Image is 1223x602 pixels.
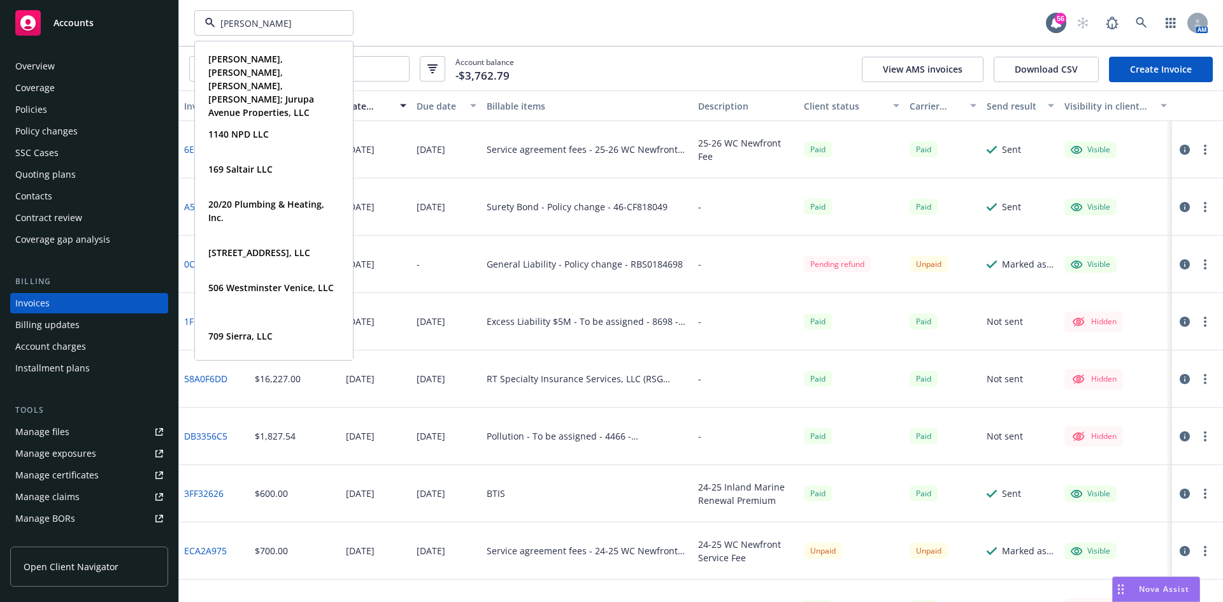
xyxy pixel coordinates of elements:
span: Account balance [455,57,514,80]
div: [DATE] [346,315,375,328]
a: Contacts [10,186,168,206]
div: 24-25 WC Newfront Service Fee [698,538,794,564]
a: Summary of insurance [10,530,168,550]
div: - [698,200,701,213]
div: [DATE] [417,544,445,557]
a: Manage files [10,422,168,442]
div: Visible [1071,259,1110,270]
div: Tools [10,404,168,417]
span: Open Client Navigator [24,560,118,573]
div: Paid [804,485,832,501]
div: Invoices [15,293,50,313]
a: 6EB406DB [184,143,227,156]
button: Nova Assist [1112,577,1200,602]
a: Switch app [1158,10,1184,36]
div: Visible [1071,488,1110,499]
div: $1,827.54 [255,429,296,443]
button: Description [693,90,799,121]
div: [DATE] [346,429,375,443]
div: Overview [15,56,55,76]
div: Summary of insurance [15,530,112,550]
span: Nova Assist [1139,584,1189,594]
div: BTIS [487,487,505,500]
div: Drag to move [1113,577,1129,601]
div: Sent [1002,200,1021,213]
div: Paid [804,371,832,387]
div: Marked as sent [1002,257,1054,271]
div: Client status [804,99,885,113]
a: Accounts [10,5,168,41]
strong: 506 Westminster Venice, LLC [208,282,334,294]
div: Paid [910,371,938,387]
a: Overview [10,56,168,76]
div: Coverage gap analysis [15,229,110,250]
span: Manage exposures [10,443,168,464]
div: Paid [804,428,832,444]
button: Send result [982,90,1059,121]
div: Unpaid [910,543,948,559]
div: Policy changes [15,121,78,141]
a: Create Invoice [1109,57,1213,82]
div: [DATE] [346,487,375,500]
button: Client status [799,90,905,121]
div: Installment plans [15,358,90,378]
div: Billing [10,275,168,288]
a: A5E40F89 [184,200,225,213]
a: Start snowing [1070,10,1096,36]
a: Invoices [10,293,168,313]
a: Account charges [10,336,168,357]
div: Surety Bond - Policy change - 46-CF818049 [487,200,668,213]
a: 3FF32626 [184,487,224,500]
span: Paid [910,313,938,329]
div: [DATE] [346,372,375,385]
span: Accounts [54,18,94,28]
span: Paid [910,199,938,215]
a: Billing updates [10,315,168,335]
div: Carrier status [910,99,963,113]
div: General Liability - Policy change - RBS0184698 [487,257,683,271]
div: Not sent [987,315,1023,328]
div: Send result [987,99,1040,113]
div: Sent [1002,143,1021,156]
div: - [698,257,701,271]
button: Visibility in client dash [1059,90,1172,121]
strong: 169 Saltair LLC [208,163,273,175]
div: Excess Liability $5M - To be assigned - 8698 - [PERSON_NAME] Mechanical, Inc. - [DATE] 1737575678699 [487,315,688,328]
div: Paid [804,199,832,215]
a: Manage claims [10,487,168,507]
div: Visible [1071,201,1110,213]
a: SSC Cases [10,143,168,163]
div: [DATE] [346,257,375,271]
div: Paid [804,141,832,157]
strong: 1140 NPD LLC [208,128,269,140]
span: Paid [910,428,938,444]
div: Due date [417,99,463,113]
div: Paid [910,141,938,157]
div: Service agreement fees - 24-25 WC Newfront Service Fee [487,544,688,557]
button: Invoice ID [179,90,250,121]
div: Visible [1071,144,1110,155]
div: Billable items [487,99,688,113]
div: [DATE] [417,372,445,385]
div: Pending refund [804,256,871,272]
div: Billing updates [15,315,80,335]
div: [DATE] [417,487,445,500]
div: Service agreement fees - 25-26 WC Newfront Fee [487,143,688,156]
strong: 20/20 Plumbing & Heating, Inc. [208,198,324,224]
a: ECA2A975 [184,544,227,557]
div: Marked as sent [1002,544,1054,557]
a: Policy changes [10,121,168,141]
div: Contract review [15,208,82,228]
div: Pollution - To be assigned - 4466 - [PERSON_NAME] Mechanical, Inc. - [DATE] 1737574656063 [487,429,688,443]
div: Unpaid [910,256,948,272]
div: [DATE] [417,429,445,443]
div: 25-26 WC Newfront Fee [698,136,794,163]
a: Policies [10,99,168,120]
div: Hidden [1071,314,1117,329]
